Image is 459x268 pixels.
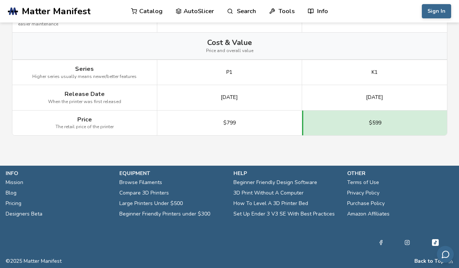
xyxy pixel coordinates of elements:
[378,238,384,247] a: Facebook
[223,120,236,126] span: $799
[414,258,444,264] button: Back to Top
[233,198,308,209] a: How To Level A 3D Printer Bed
[422,4,451,18] button: Sign In
[18,16,151,27] span: Open ecosystems work with 3rd party software and parts for easier maintenance
[119,177,162,188] a: Browse Filaments
[32,74,137,79] span: Higher series usually means newer/better features
[448,258,453,264] a: RSS Feed
[22,6,90,16] span: Matter Manifest
[233,209,335,219] a: Set Up Ender 3 V3 SE With Best Practices
[75,66,94,72] span: Series
[366,94,383,100] span: [DATE]
[233,188,304,198] a: 3D Print Without A Computer
[347,209,390,219] a: Amazon Affiliates
[347,177,379,188] a: Terms of Use
[431,238,440,247] a: Tiktok
[119,188,169,198] a: Compare 3D Printers
[48,99,121,105] span: When the printer was first released
[233,177,317,188] a: Beginner Friendly Design Software
[6,177,23,188] a: Mission
[347,169,453,177] p: other
[6,209,42,219] a: Designers Beta
[6,258,62,264] span: © 2025 Matter Manifest
[6,169,112,177] p: info
[347,198,385,209] a: Purchase Policy
[226,69,232,75] span: P1
[119,169,226,177] p: equipment
[6,198,21,209] a: Pricing
[347,188,379,198] a: Privacy Policy
[56,124,114,130] span: The retail price of the printer
[119,198,183,209] a: Large Printers Under $500
[65,91,105,97] span: Release Date
[437,246,454,263] button: Send feedback via email
[119,209,210,219] a: Beginner Friendly Printers under $300
[369,120,381,126] span: $599
[206,48,253,54] span: Price and overall value
[207,38,252,47] span: Cost & Value
[405,238,410,247] a: Instagram
[233,169,340,177] p: help
[77,116,92,123] span: Price
[372,69,378,75] span: K1
[221,94,238,100] span: [DATE]
[6,188,17,198] a: Blog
